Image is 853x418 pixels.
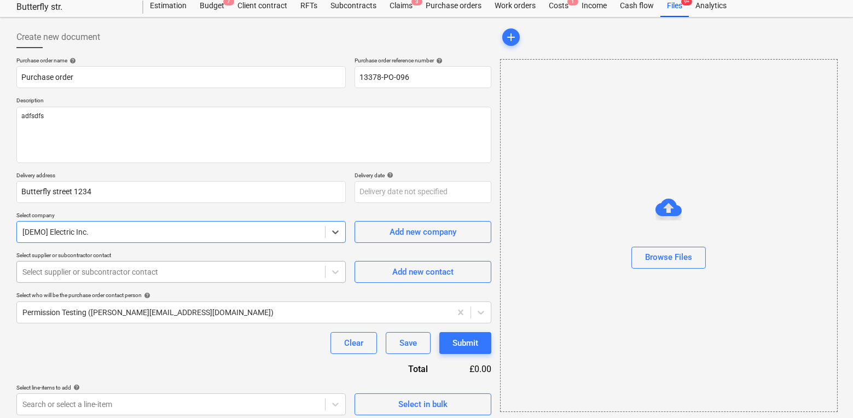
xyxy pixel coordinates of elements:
p: Select company [16,212,346,221]
div: Add new company [390,225,456,239]
iframe: Chat Widget [798,365,853,418]
span: help [142,292,150,299]
p: Description [16,97,491,106]
button: Select in bulk [355,393,491,415]
button: Clear [330,332,377,354]
p: Delivery address [16,172,346,181]
div: £0.00 [445,363,491,375]
p: Select supplier or subcontractor contact [16,252,346,261]
div: Clear [344,336,363,350]
span: Create new document [16,31,100,44]
span: help [385,172,393,178]
div: Butterfly str. [16,2,130,13]
div: Select line-items to add [16,384,346,391]
div: Select in bulk [398,397,448,411]
span: add [504,31,518,44]
div: Delivery date [355,172,491,179]
div: Add new contact [392,265,454,279]
input: Delivery date not specified [355,181,491,203]
div: Submit [452,336,478,350]
input: Document name [16,66,346,88]
div: Save [399,336,417,350]
textarea: adfsdfs [16,107,491,163]
input: Order number [355,66,491,88]
span: help [67,57,76,64]
div: Select who will be the purchase order contact person [16,292,491,299]
button: Submit [439,332,491,354]
div: Total [349,363,445,375]
div: Purchase order reference number [355,57,491,64]
div: Browse Files [500,59,838,412]
span: help [71,384,80,391]
div: Purchase order name [16,57,346,64]
button: Add new contact [355,261,491,283]
button: Save [386,332,431,354]
button: Add new company [355,221,491,243]
button: Browse Files [631,247,706,269]
div: Browse Files [645,250,692,264]
span: help [434,57,443,64]
input: Delivery address [16,181,346,203]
